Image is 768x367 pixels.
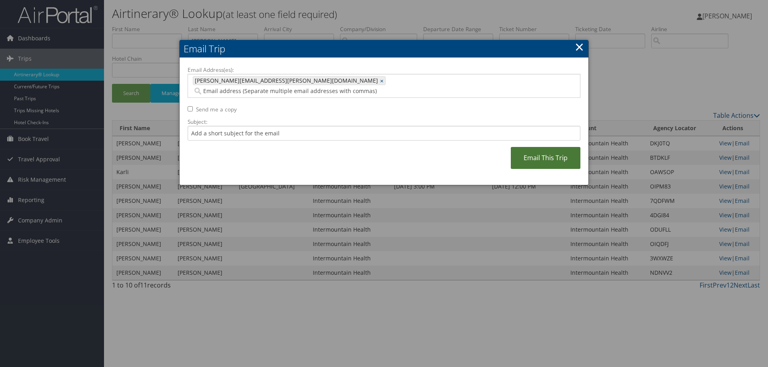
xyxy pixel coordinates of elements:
input: Add a short subject for the email [188,126,580,141]
label: Email Address(es): [188,66,580,74]
input: Email address (Separate multiple email addresses with commas) [193,87,492,95]
label: Send me a copy [196,105,237,113]
a: × [380,77,385,85]
label: Subject: [188,118,580,126]
span: [PERSON_NAME][EMAIL_ADDRESS][PERSON_NAME][DOMAIN_NAME] [193,77,378,85]
a: Email This Trip [511,147,580,169]
h2: Email Trip [180,40,588,58]
a: × [575,39,584,55]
